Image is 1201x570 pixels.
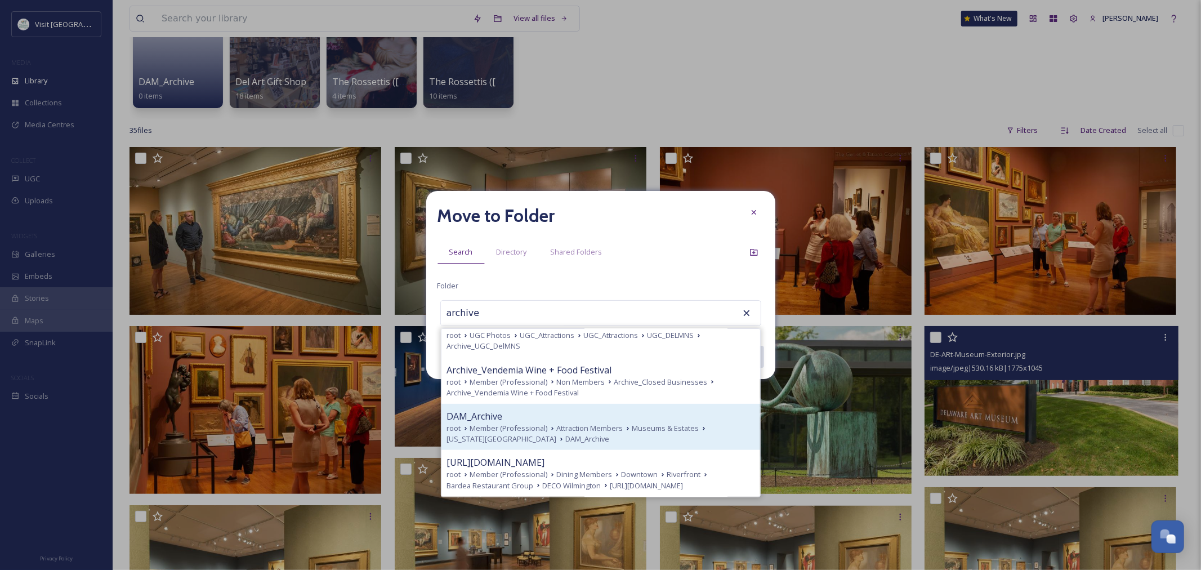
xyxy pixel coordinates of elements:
[447,341,521,351] span: Archive_UGC_DelMNS
[566,434,610,444] span: DAM_Archive
[447,423,461,434] span: root
[470,377,548,388] span: Member (Professional)
[447,363,612,377] span: Archive_Vendemia Wine + Food Festival
[449,247,473,257] span: Search
[551,247,602,257] span: Shared Folders
[447,469,461,480] span: root
[437,280,459,291] span: Folder
[470,423,548,434] span: Member (Professional)
[470,330,511,341] span: UGC Photos
[543,480,601,491] span: DECO Wilmington
[667,469,701,480] span: Riverfront
[447,434,557,444] span: [US_STATE][GEOGRAPHIC_DATA]
[584,330,639,341] span: UGC_Attractions
[497,247,527,257] span: Directory
[520,330,575,341] span: UGC_Attractions
[614,377,708,388] span: Archive_Closed Businesses
[622,469,658,480] span: Downtown
[447,480,534,491] span: Bardea Restaurant Group
[447,377,461,388] span: root
[470,469,548,480] span: Member (Professional)
[441,301,565,326] input: Search for a folder
[557,423,623,434] span: Attraction Members
[557,377,605,388] span: Non Members
[447,330,461,341] span: root
[648,330,694,341] span: UGC_DELMNS
[447,409,503,423] span: DAM_Archive
[1151,520,1184,553] button: Open Chat
[437,202,555,229] h2: Move to Folder
[447,456,545,469] span: [URL][DOMAIN_NAME]
[632,423,699,434] span: Museums & Estates
[447,388,579,398] span: Archive_Vendemia Wine + Food Festival
[610,480,684,491] span: [URL][DOMAIN_NAME]
[557,469,613,480] span: Dining Members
